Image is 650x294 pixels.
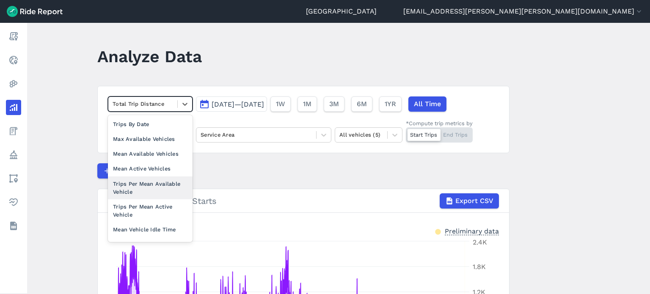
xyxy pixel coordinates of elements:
a: Heatmaps [6,76,21,91]
button: [DATE]—[DATE] [196,96,267,112]
div: *Compute trip metrics by [406,119,473,127]
span: 1W [276,99,285,109]
span: 6M [357,99,367,109]
a: Areas [6,171,21,186]
a: Fees [6,124,21,139]
a: [GEOGRAPHIC_DATA] [306,6,377,16]
span: All Time [414,99,441,109]
a: Health [6,195,21,210]
div: Trips Per Mean Active Vehicle [108,199,193,222]
div: Total Trip Distance | Starts [108,193,499,209]
button: Export CSV [440,193,499,209]
a: Report [6,29,21,44]
span: 1YR [385,99,396,109]
div: Preliminary data [445,226,499,235]
button: 1M [297,96,317,112]
tspan: 2.4K [473,238,487,246]
a: Policy [6,147,21,162]
div: Mean Active Vehicles [108,161,193,176]
div: Trips Per Mean Available Vehicle [108,176,193,199]
button: Compare Metrics [97,163,175,179]
span: 3M [329,99,339,109]
div: Max Available Vehicles [108,132,193,146]
span: Export CSV [455,196,493,206]
div: Mean Vehicle Idle Time [108,222,193,237]
button: [EMAIL_ADDRESS][PERSON_NAME][PERSON_NAME][DOMAIN_NAME] [403,6,643,16]
button: All Time [408,96,446,112]
button: 3M [324,96,344,112]
span: [DATE]—[DATE] [212,100,264,108]
button: 6M [351,96,372,112]
a: Analyze [6,100,21,115]
a: Datasets [6,218,21,234]
img: Ride Report [7,6,63,17]
h1: Analyze Data [97,45,202,68]
a: Realtime [6,52,21,68]
tspan: 1.8K [473,263,486,271]
button: 1YR [379,96,402,112]
div: Mean Available Vehicles [108,146,193,161]
div: Trips By Date [108,117,193,132]
button: 1W [270,96,291,112]
span: 1M [303,99,311,109]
